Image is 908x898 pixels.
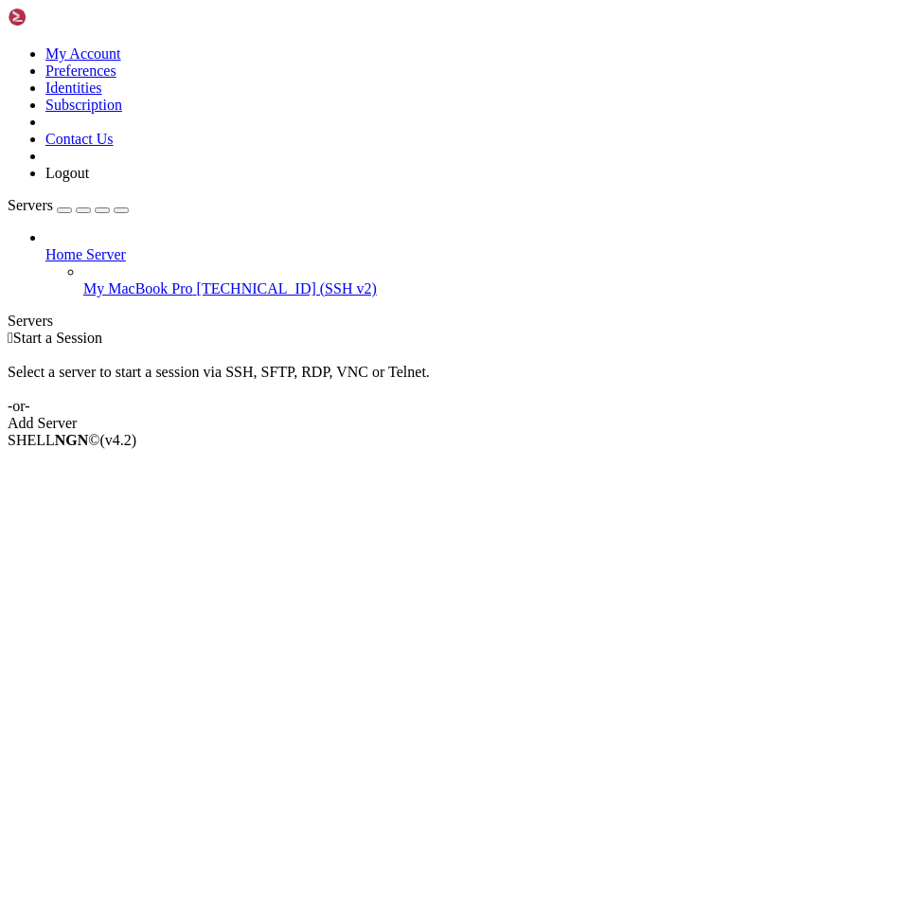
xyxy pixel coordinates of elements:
img: Shellngn [8,8,116,27]
span: Servers [8,197,53,213]
a: Contact Us [45,131,114,147]
span: SHELL © [8,432,136,448]
a: Preferences [45,63,116,79]
a: Logout [45,165,89,181]
div: Add Server [8,415,900,432]
a: My MacBook Pro [TECHNICAL_ID] (SSH v2) [83,280,900,297]
b: NGN [55,432,89,448]
span: Start a Session [13,330,102,346]
span: My MacBook Pro [83,280,193,296]
span: Home Server [45,246,126,262]
a: Servers [8,197,129,213]
li: Home Server [45,229,900,297]
div: Servers [8,313,900,330]
span: 4.2.0 [100,432,137,448]
li: My MacBook Pro [TECHNICAL_ID] (SSH v2) [83,263,900,297]
span:  [8,330,13,346]
a: Home Server [45,246,900,263]
span: [TECHNICAL_ID] (SSH v2) [197,280,377,296]
div: Select a server to start a session via SSH, SFTP, RDP, VNC or Telnet. -or- [8,347,900,415]
a: Identities [45,80,102,96]
a: My Account [45,45,121,62]
a: Subscription [45,97,122,113]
